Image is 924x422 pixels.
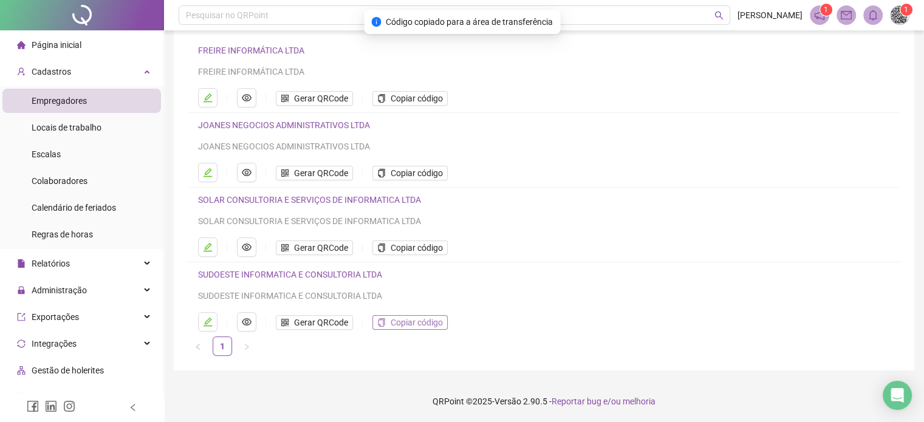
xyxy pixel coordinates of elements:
[27,400,39,412] span: facebook
[386,15,553,29] span: Código copiado para a área de transferência
[198,46,304,55] a: FREIRE INFORMÁTICA LTDA
[203,168,213,177] span: edit
[17,339,26,348] span: sync
[377,94,386,103] span: copy
[32,285,87,295] span: Administração
[372,240,448,255] button: Copiar código
[841,10,852,21] span: mail
[276,166,353,180] button: Gerar QRCode
[17,41,26,49] span: home
[194,343,202,350] span: left
[242,242,252,252] span: eye
[281,94,289,103] span: qrcode
[32,203,116,213] span: Calendário de feriados
[203,242,213,252] span: edit
[32,40,81,50] span: Página inicial
[203,317,213,327] span: edit
[294,92,348,105] span: Gerar QRCode
[32,339,77,349] span: Integrações
[276,240,353,255] button: Gerar QRCode
[391,166,443,180] span: Copiar código
[714,11,724,20] span: search
[372,166,448,180] button: Copiar código
[32,149,61,159] span: Escalas
[243,343,250,350] span: right
[242,317,252,327] span: eye
[198,270,382,279] a: SUDOESTE INFORMATICA E CONSULTORIA LTDA
[883,381,912,410] div: Open Intercom Messenger
[17,366,26,375] span: apartment
[814,10,825,21] span: notification
[203,93,213,103] span: edit
[198,140,849,153] div: JOANES NEGOCIOS ADMINISTRATIVOS LTDA
[32,392,81,402] span: Aceite de uso
[294,166,348,180] span: Gerar QRCode
[32,230,93,239] span: Regras de horas
[32,96,87,106] span: Empregadores
[495,396,521,406] span: Versão
[242,93,252,103] span: eye
[377,243,386,252] span: copy
[17,259,26,268] span: file
[737,9,803,22] span: [PERSON_NAME]
[237,336,256,356] li: Próxima página
[198,65,849,78] div: FREIRE INFORMÁTICA LTDA
[32,259,70,268] span: Relatórios
[188,336,208,356] button: left
[213,336,232,356] li: 1
[17,286,26,294] span: lock
[129,403,137,412] span: left
[372,91,448,106] button: Copiar código
[294,241,348,254] span: Gerar QRCode
[32,366,104,375] span: Gestão de holerites
[198,195,421,205] a: SOLAR CONSULTORIA E SERVIÇOS DE INFORMATICA LTDA
[372,315,448,330] button: Copiar código
[17,67,26,76] span: user-add
[63,400,75,412] span: instagram
[552,396,655,406] span: Reportar bug e/ou melhoria
[32,176,87,186] span: Colaboradores
[294,316,348,329] span: Gerar QRCode
[904,5,908,14] span: 1
[820,4,832,16] sup: 1
[377,169,386,177] span: copy
[32,312,79,322] span: Exportações
[198,214,849,228] div: SOLAR CONSULTORIA E SERVIÇOS DE INFORMATICA LTDA
[276,91,353,106] button: Gerar QRCode
[391,316,443,329] span: Copiar código
[276,315,353,330] button: Gerar QRCode
[391,241,443,254] span: Copiar código
[371,17,381,27] span: info-circle
[198,120,370,130] a: JOANES NEGOCIOS ADMINISTRATIVOS LTDA
[237,336,256,356] button: right
[824,5,828,14] span: 1
[281,243,289,252] span: qrcode
[32,67,71,77] span: Cadastros
[198,289,849,302] div: SUDOESTE INFORMATICA E CONSULTORIA LTDA
[281,169,289,177] span: qrcode
[242,168,252,177] span: eye
[868,10,878,21] span: bell
[45,400,57,412] span: linkedin
[188,336,208,356] li: Página anterior
[900,4,912,16] sup: Atualize o seu contato no menu Meus Dados
[17,313,26,321] span: export
[391,92,443,105] span: Copiar código
[891,6,909,24] img: 67162
[281,318,289,327] span: qrcode
[32,123,101,132] span: Locais de trabalho
[213,337,231,355] a: 1
[377,318,386,327] span: copy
